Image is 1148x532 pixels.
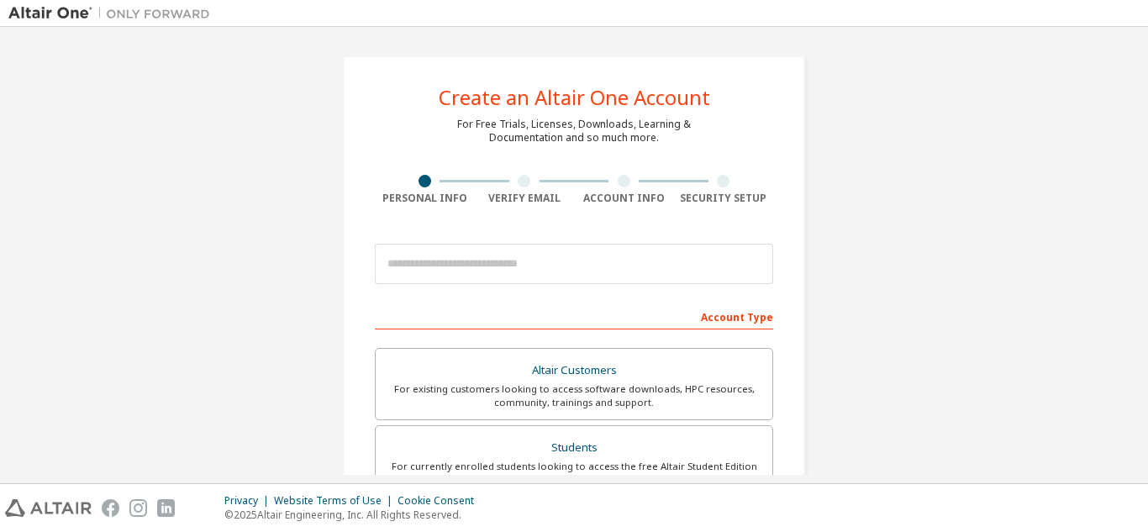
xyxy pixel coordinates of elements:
[439,87,710,108] div: Create an Altair One Account
[157,499,175,517] img: linkedin.svg
[5,499,92,517] img: altair_logo.svg
[8,5,219,22] img: Altair One
[224,508,484,522] p: © 2025 Altair Engineering, Inc. All Rights Reserved.
[475,192,575,205] div: Verify Email
[386,382,762,409] div: For existing customers looking to access software downloads, HPC resources, community, trainings ...
[375,192,475,205] div: Personal Info
[674,192,774,205] div: Security Setup
[386,359,762,382] div: Altair Customers
[398,494,484,508] div: Cookie Consent
[274,494,398,508] div: Website Terms of Use
[224,494,274,508] div: Privacy
[457,118,691,145] div: For Free Trials, Licenses, Downloads, Learning & Documentation and so much more.
[386,436,762,460] div: Students
[375,303,773,329] div: Account Type
[386,460,762,487] div: For currently enrolled students looking to access the free Altair Student Edition bundle and all ...
[129,499,147,517] img: instagram.svg
[574,192,674,205] div: Account Info
[102,499,119,517] img: facebook.svg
